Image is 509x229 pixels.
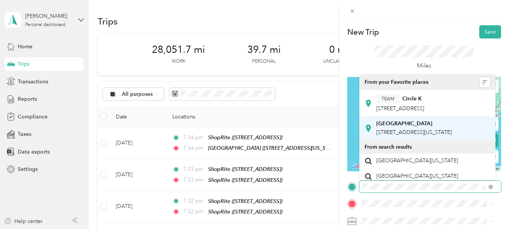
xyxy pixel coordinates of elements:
[365,144,412,150] span: From search results
[376,105,424,112] span: [STREET_ADDRESS]
[376,173,458,180] span: [GEOGRAPHIC_DATA][US_STATE]
[479,25,501,38] button: Save
[376,129,452,135] span: [STREET_ADDRESS][US_STATE]
[349,161,374,171] img: Google
[347,27,379,37] p: New Trip
[365,79,428,86] span: From your Favorite places
[402,95,422,102] strong: Circle K
[467,187,509,229] iframe: Everlance-gr Chat Button Frame
[349,161,374,171] a: Open this area in Google Maps (opens a new window)
[376,157,458,164] span: [GEOGRAPHIC_DATA][US_STATE]
[382,95,394,102] span: TEAM
[376,120,432,127] strong: [GEOGRAPHIC_DATA]
[376,94,400,103] button: TEAM
[417,61,431,71] p: Miles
